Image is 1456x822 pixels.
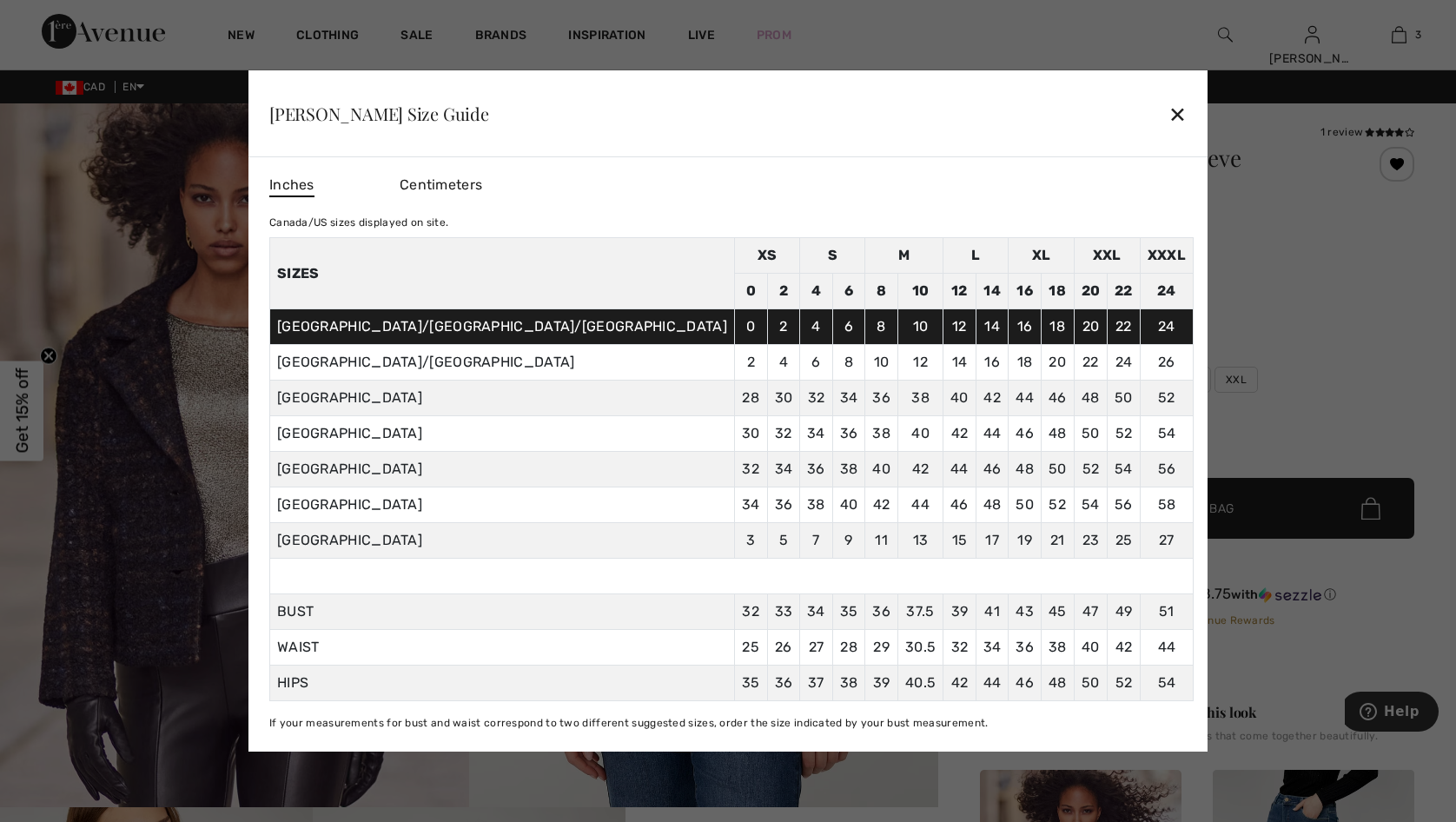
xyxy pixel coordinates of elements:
[832,452,865,487] td: 38
[1108,487,1141,523] td: 56
[897,523,943,559] td: 13
[897,345,943,381] td: 12
[269,175,314,197] span: Inches
[734,309,767,345] td: 0
[800,238,865,274] td: S
[897,274,943,309] td: 10
[832,345,865,381] td: 8
[865,523,898,559] td: 11
[943,523,976,559] td: 15
[269,105,489,123] div: [PERSON_NAME] Size Guide
[1140,381,1193,416] td: 52
[1041,274,1074,309] td: 18
[269,309,734,345] td: [GEOGRAPHIC_DATA]/[GEOGRAPHIC_DATA]/[GEOGRAPHIC_DATA]
[1016,603,1034,620] span: 43
[865,487,898,523] td: 42
[1158,674,1176,691] span: 54
[943,487,976,523] td: 46
[269,452,734,487] td: [GEOGRAPHIC_DATA]
[767,523,800,559] td: 5
[832,274,865,309] td: 6
[767,345,800,381] td: 4
[897,309,943,345] td: 10
[897,487,943,523] td: 44
[1041,309,1074,345] td: 18
[742,674,760,691] span: 35
[775,639,792,655] span: 26
[897,452,943,487] td: 42
[1049,674,1067,691] span: 48
[1158,639,1176,655] span: 44
[742,603,759,620] span: 32
[840,674,858,691] span: 38
[872,603,890,620] span: 36
[800,309,833,345] td: 4
[269,238,734,309] th: Sizes
[269,594,734,630] td: BUST
[1168,96,1187,132] div: ✕
[976,309,1009,345] td: 14
[734,523,767,559] td: 3
[1041,523,1074,559] td: 21
[1108,381,1141,416] td: 50
[865,416,898,452] td: 38
[800,274,833,309] td: 4
[767,452,800,487] td: 34
[269,715,1194,731] div: If your measurements for bust and waist correspond to two different suggested sizes, order the si...
[1009,274,1042,309] td: 16
[1140,309,1193,345] td: 24
[1140,523,1193,559] td: 27
[1140,416,1193,452] td: 54
[873,674,890,691] span: 39
[943,381,976,416] td: 40
[1009,309,1042,345] td: 16
[269,345,734,381] td: [GEOGRAPHIC_DATA]/[GEOGRAPHIC_DATA]
[976,452,1009,487] td: 46
[734,452,767,487] td: 32
[800,452,833,487] td: 36
[800,523,833,559] td: 7
[269,381,734,416] td: [GEOGRAPHIC_DATA]
[873,639,890,655] span: 29
[832,487,865,523] td: 40
[767,416,800,452] td: 32
[1074,345,1108,381] td: 22
[1009,523,1042,559] td: 19
[1074,487,1108,523] td: 54
[767,381,800,416] td: 30
[832,523,865,559] td: 9
[809,639,824,655] span: 27
[1009,238,1074,274] td: XL
[1074,416,1108,452] td: 50
[734,487,767,523] td: 34
[951,674,969,691] span: 42
[905,674,936,691] span: 40.5
[734,416,767,452] td: 30
[1074,381,1108,416] td: 48
[865,238,943,274] td: M
[269,666,734,701] td: HIPS
[1140,452,1193,487] td: 56
[1074,452,1108,487] td: 52
[865,381,898,416] td: 36
[800,345,833,381] td: 6
[742,639,759,655] span: 25
[976,381,1009,416] td: 42
[943,416,976,452] td: 42
[775,674,793,691] span: 36
[832,381,865,416] td: 34
[832,416,865,452] td: 36
[1082,674,1100,691] span: 50
[767,487,800,523] td: 36
[269,630,734,666] td: WAIST
[1009,381,1042,416] td: 44
[1108,274,1141,309] td: 22
[976,523,1009,559] td: 17
[767,309,800,345] td: 2
[976,345,1009,381] td: 16
[1074,309,1108,345] td: 20
[269,487,734,523] td: [GEOGRAPHIC_DATA]
[800,381,833,416] td: 32
[269,215,1194,230] div: Canada/US sizes displayed on site.
[1108,452,1141,487] td: 54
